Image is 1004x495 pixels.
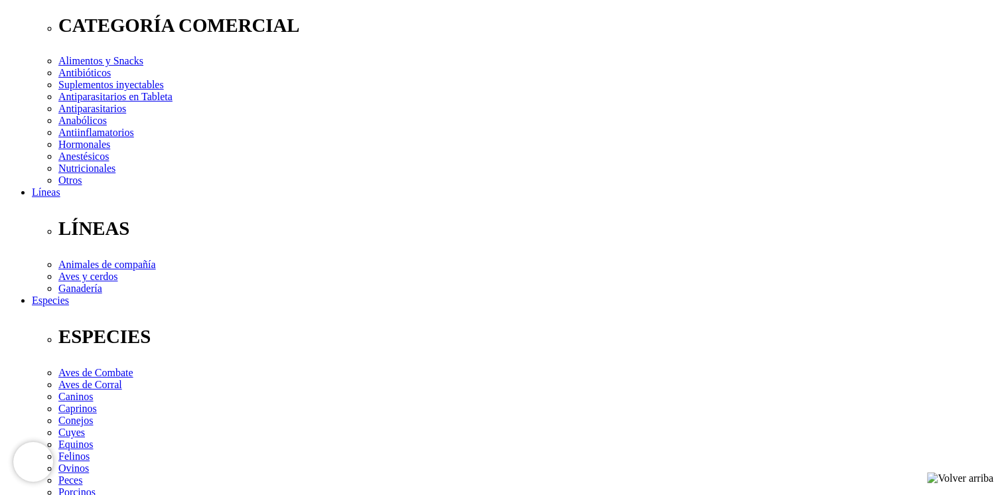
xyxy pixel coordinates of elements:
[32,186,60,198] a: Líneas
[32,295,69,306] a: Especies
[58,367,133,378] a: Aves de Combate
[58,79,164,90] a: Suplementos inyectables
[58,67,111,78] a: Antibióticos
[927,472,993,484] img: Volver arriba
[58,55,143,66] a: Alimentos y Snacks
[58,218,999,240] p: LÍNEAS
[58,415,93,426] a: Conejos
[58,474,82,486] a: Peces
[58,427,85,438] a: Cuyes
[58,259,156,270] a: Animales de compañía
[58,451,90,462] a: Felinos
[58,462,89,474] a: Ovinos
[58,326,999,348] p: ESPECIES
[58,15,999,36] p: CATEGORÍA COMERCIAL
[58,175,82,186] a: Otros
[58,127,134,138] a: Antiinflamatorios
[58,103,126,114] a: Antiparasitarios
[58,271,117,282] a: Aves y cerdos
[58,403,97,414] a: Caprinos
[13,442,53,482] iframe: Brevo live chat
[58,115,107,126] a: Anabólicos
[58,151,109,162] a: Anestésicos
[58,163,115,174] a: Nutricionales
[58,91,173,102] a: Antiparasitarios en Tableta
[58,391,93,402] a: Caninos
[58,283,102,294] a: Ganadería
[58,439,93,450] a: Equinos
[58,139,110,150] a: Hormonales
[58,379,122,390] a: Aves de Corral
